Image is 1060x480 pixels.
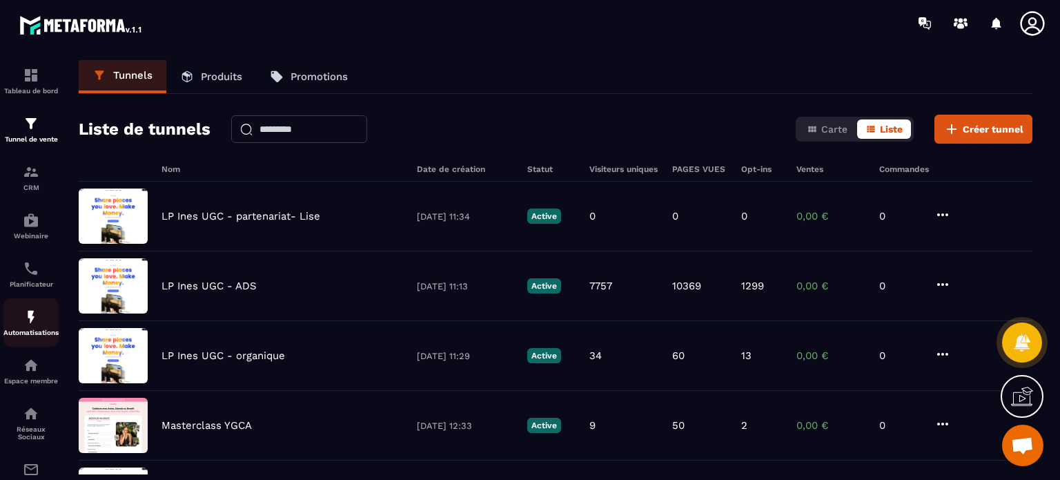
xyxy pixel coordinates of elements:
[589,419,596,432] p: 9
[857,119,911,139] button: Liste
[796,349,865,362] p: 0,00 €
[417,164,513,174] h6: Date de création
[741,210,747,222] p: 0
[161,164,403,174] h6: Nom
[879,210,921,222] p: 0
[879,349,921,362] p: 0
[589,280,612,292] p: 7757
[796,280,865,292] p: 0,00 €
[798,119,856,139] button: Carte
[821,124,847,135] span: Carte
[672,210,678,222] p: 0
[19,12,144,37] img: logo
[3,202,59,250] a: automationsautomationsWebinaire
[166,60,256,93] a: Produits
[23,164,39,180] img: formation
[589,210,596,222] p: 0
[161,349,285,362] p: LP Ines UGC - organique
[527,209,561,224] p: Active
[23,405,39,422] img: social-network
[23,461,39,478] img: email
[291,70,348,83] p: Promotions
[3,135,59,143] p: Tunnel de vente
[161,210,320,222] p: LP Ines UGC - partenariat- Lise
[879,280,921,292] p: 0
[201,70,242,83] p: Produits
[589,164,658,174] h6: Visiteurs uniques
[880,124,903,135] span: Liste
[23,115,39,132] img: formation
[3,105,59,153] a: formationformationTunnel de vente
[23,67,39,84] img: formation
[3,250,59,298] a: schedulerschedulerPlanificateur
[161,419,252,432] p: Masterclass YGCA
[161,280,257,292] p: LP Ines UGC - ADS
[23,212,39,229] img: automations
[3,395,59,451] a: social-networksocial-networkRéseaux Sociaux
[3,425,59,441] p: Réseaux Sociaux
[963,122,1023,136] span: Créer tunnel
[796,164,865,174] h6: Ventes
[256,60,362,93] a: Promotions
[23,357,39,374] img: automations
[79,60,166,93] a: Tunnels
[79,189,148,244] img: image
[3,57,59,105] a: formationformationTableau de bord
[527,278,561,294] p: Active
[672,164,727,174] h6: PAGES VUES
[23,260,39,277] img: scheduler
[79,258,148,314] img: image
[672,349,685,362] p: 60
[879,164,929,174] h6: Commandes
[3,87,59,95] p: Tableau de bord
[796,419,865,432] p: 0,00 €
[527,418,561,433] p: Active
[3,153,59,202] a: formationformationCRM
[417,211,513,222] p: [DATE] 11:34
[79,115,210,143] h2: Liste de tunnels
[3,184,59,191] p: CRM
[741,419,747,432] p: 2
[417,281,513,291] p: [DATE] 11:13
[417,351,513,361] p: [DATE] 11:29
[672,280,701,292] p: 10369
[741,280,764,292] p: 1299
[23,309,39,325] img: automations
[672,419,685,432] p: 50
[79,398,148,453] img: image
[79,328,148,383] img: image
[527,348,561,363] p: Active
[796,210,865,222] p: 0,00 €
[3,347,59,395] a: automationsautomationsEspace membre
[3,232,59,240] p: Webinaire
[741,164,783,174] h6: Opt-ins
[3,298,59,347] a: automationsautomationsAutomatisations
[589,349,602,362] p: 34
[934,115,1032,144] button: Créer tunnel
[113,69,153,81] p: Tunnels
[879,419,921,432] p: 0
[3,329,59,336] p: Automatisations
[741,349,752,362] p: 13
[417,421,513,431] p: [DATE] 12:33
[3,280,59,288] p: Planificateur
[527,164,576,174] h6: Statut
[1002,425,1043,466] a: Ouvrir le chat
[3,377,59,385] p: Espace membre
